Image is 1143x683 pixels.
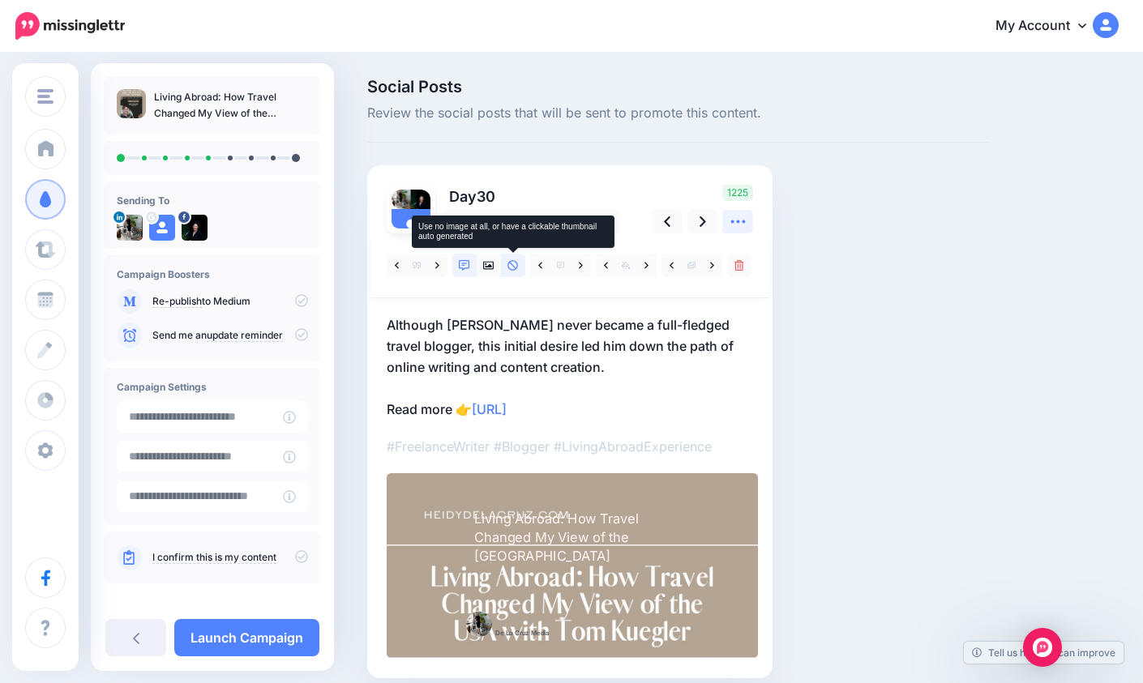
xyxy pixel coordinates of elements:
[117,89,146,118] img: 8505558d48d36139c9bcf8ebf5eeb2be_thumb.jpg
[367,79,990,95] span: Social Posts
[442,210,620,233] a: All Profiles
[182,215,208,241] img: 425023422_885975820197417_4970965158861241843_n-bsa146144.jpg
[495,626,550,640] span: De La Cruz Media
[152,551,276,564] a: I confirm this is my content
[387,314,753,420] p: Although [PERSON_NAME] never became a full-fledged travel blogger, this initial desire led him do...
[442,185,623,208] p: Day
[367,103,990,124] span: Review the social posts that will be sent to promote this content.
[37,89,54,104] img: menu.png
[117,381,308,393] h4: Campaign Settings
[15,12,125,40] img: Missinglettr
[387,436,753,457] p: #FreelanceWriter #Blogger #LivingAbroadExperience
[152,294,308,309] p: to Medium
[149,215,175,241] img: user_default_image.png
[392,190,411,209] img: 1746450637891-84285.png
[117,215,143,241] img: 1746450637891-84285.png
[152,295,202,308] a: Re-publish
[117,194,308,207] h4: Sending To
[154,89,308,122] p: Living Abroad: How Travel Changed My View of the [GEOGRAPHIC_DATA]
[450,213,601,230] span: All Profiles
[964,642,1124,664] a: Tell us how we can improve
[477,188,495,205] span: 30
[411,190,430,209] img: 425023422_885975820197417_4970965158861241843_n-bsa146144.jpg
[392,209,430,248] img: user_default_image.png
[207,329,283,342] a: update reminder
[979,6,1119,46] a: My Account
[152,328,308,343] p: Send me an
[117,268,308,280] h4: Campaign Boosters
[474,510,649,566] div: Living Abroad: How Travel Changed My View of the [GEOGRAPHIC_DATA]
[1023,628,1062,667] div: Open Intercom Messenger
[722,185,753,201] span: 1225
[472,401,507,417] a: [URL]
